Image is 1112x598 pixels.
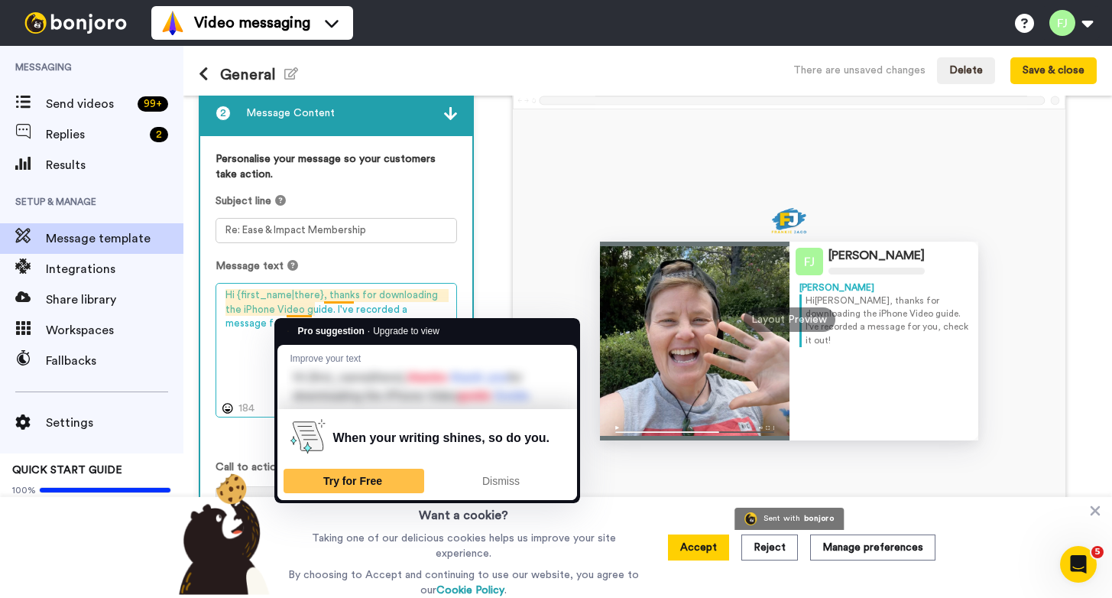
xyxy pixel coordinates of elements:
[796,248,823,275] img: Profile Image
[744,512,757,525] img: Bonjoro Logo
[46,352,183,370] span: Fallbacks
[46,414,183,432] span: Settings
[436,585,504,596] a: Cookie Policy
[216,283,457,418] textarea: To enrich screen reader interactions, please activate Accessibility in Grammarly extension settings
[1010,57,1097,85] button: Save & close
[46,95,131,113] span: Send videos
[246,106,335,121] span: Message Content
[46,229,183,248] span: Message template
[12,484,36,496] span: 100%
[138,96,168,112] div: 99 +
[46,321,183,340] span: Workspaces
[806,294,969,347] p: Hi [PERSON_NAME] , thanks for downloading the iPhone Video guide. I've recorded a message for you...
[46,291,183,309] span: Share library
[199,66,298,83] h1: General
[18,12,133,34] img: bj-logo-header-white.svg
[810,535,935,561] button: Manage preferences
[419,497,508,525] h3: Want a cookie?
[165,473,278,595] img: bear-with-cookie.png
[937,57,995,85] button: Delete
[46,125,144,144] span: Replies
[46,156,183,174] span: Results
[444,107,457,120] img: arrow.svg
[216,106,231,121] span: 2
[668,535,729,561] button: Accept
[771,206,807,234] img: 6c1d46d7-40a5-4d3f-b0ff-796cd95c02c9
[799,281,969,294] div: [PERSON_NAME]
[216,460,282,475] span: Call to action
[12,465,122,476] span: QUICK START GUIDE
[1091,546,1104,558] span: 5
[1060,546,1097,583] iframe: Intercom live chat
[150,127,168,142] div: 2
[216,193,271,209] span: Subject line
[744,307,835,332] div: Layout Preview
[600,418,789,440] img: player-controls-full.svg
[160,11,185,35] img: vm-color.svg
[194,12,310,34] span: Video messaging
[793,63,926,78] div: There are unsaved changes
[216,258,284,274] span: Message text
[763,515,800,523] div: Sent with
[216,151,457,182] label: Personalise your message so your customers take action.
[804,515,834,523] div: bonjoro
[284,531,643,561] p: Taking one of our delicious cookies helps us improve your site experience.
[46,260,183,278] span: Integrations
[284,567,643,598] p: By choosing to Accept and continuing to use our website, you agree to our .
[741,535,798,561] button: Reject
[828,249,925,263] div: [PERSON_NAME]
[216,218,457,243] textarea: Re: Ease & Impact Membership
